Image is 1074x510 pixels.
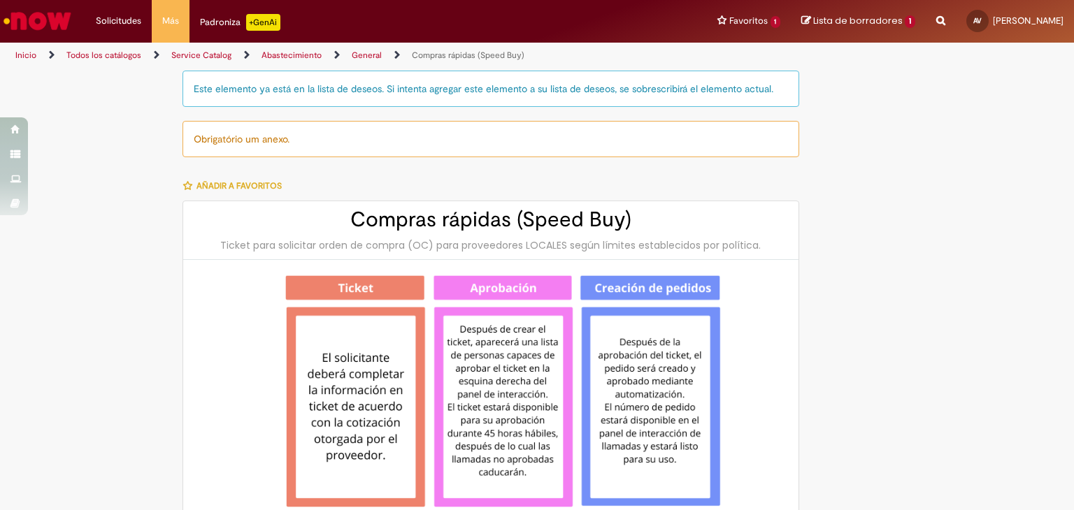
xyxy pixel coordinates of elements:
[66,50,141,61] a: Todos los catálogos
[200,14,280,31] div: Padroniza
[1,7,73,35] img: ServiceNow
[262,50,322,61] a: Abastecimiento
[197,208,785,231] h2: Compras rápidas (Speed Buy)
[182,121,799,157] div: Obrigatório um anexo.
[412,50,524,61] a: Compras rápidas (Speed Buy)
[171,50,231,61] a: Service Catalog
[197,238,785,252] div: Ticket para solicitar orden de compra (OC) para proveedores LOCALES según límites establecidos po...
[352,50,382,61] a: General
[246,14,280,31] p: +GenAi
[813,14,903,27] span: Lista de borradores
[182,171,289,201] button: Añadir a favoritos
[993,15,1064,27] span: [PERSON_NAME]
[196,180,282,191] span: Añadir a favoritos
[162,14,179,28] span: Más
[973,16,982,25] span: AV
[10,43,706,68] ul: Rutas de acceso a la página
[96,14,141,28] span: Solicitudes
[182,71,799,107] div: Este elemento ya está en la lista de deseos. Si intenta agregar este elemento a su lista de deseo...
[801,15,915,28] a: Lista de borradores
[15,50,36,61] a: Inicio
[905,15,915,28] span: 1
[771,16,781,28] span: 1
[729,14,768,28] span: Favoritos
